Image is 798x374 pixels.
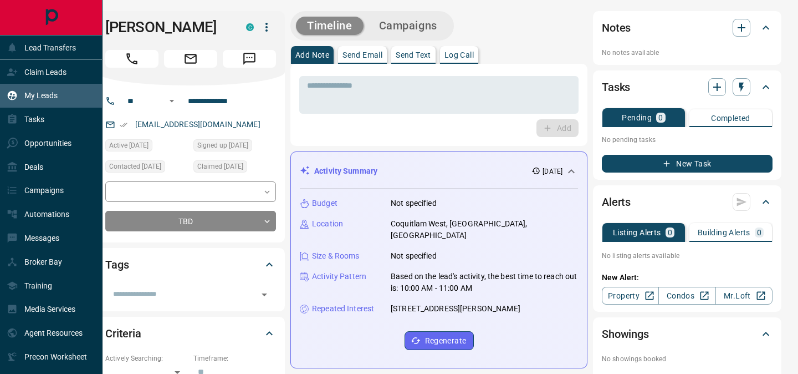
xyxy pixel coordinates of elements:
div: Criteria [105,320,276,347]
div: condos.ca [246,23,254,31]
div: Tasks [602,74,773,100]
p: Timeframe: [193,353,276,363]
a: Mr.Loft [715,287,773,305]
h1: [PERSON_NAME] [105,18,229,36]
div: Activity Summary[DATE] [300,161,578,181]
p: Send Text [396,51,431,59]
span: Signed up [DATE] [197,140,248,151]
div: Thu Aug 07 2025 [193,139,276,155]
p: Completed [711,114,750,122]
span: Email [164,50,217,68]
button: New Task [602,155,773,173]
span: Contacted [DATE] [109,161,161,172]
p: 0 [757,229,761,236]
div: Tags [105,251,276,278]
p: Budget [312,198,337,209]
button: Campaigns [368,17,448,35]
a: [EMAIL_ADDRESS][DOMAIN_NAME] [135,120,260,129]
p: Pending [622,114,652,122]
button: Timeline [296,17,364,35]
p: No listing alerts available [602,251,773,261]
p: No notes available [602,48,773,58]
div: Notes [602,14,773,41]
a: Property [602,287,659,305]
p: New Alert: [602,272,773,284]
div: Thu Aug 07 2025 [105,139,188,155]
h2: Showings [602,325,649,343]
h2: Alerts [602,193,631,211]
div: Alerts [602,189,773,215]
div: TBD [105,211,276,231]
div: Showings [602,321,773,347]
span: Call [105,50,158,68]
p: Not specified [391,198,437,209]
p: Send Email [342,51,382,59]
p: Building Alerts [698,229,750,236]
div: Tue Aug 12 2025 [105,160,188,176]
p: Activity Summary [314,165,377,177]
p: Listing Alerts [613,229,661,236]
svg: Email Verified [120,121,127,129]
h2: Tasks [602,78,630,96]
p: No showings booked [602,354,773,364]
h2: Tags [105,256,129,274]
p: Coquitlam West, [GEOGRAPHIC_DATA], [GEOGRAPHIC_DATA] [391,218,578,241]
a: Condos [658,287,715,305]
p: Add Note [295,51,329,59]
button: Regenerate [405,331,474,350]
button: Open [165,94,178,108]
p: No pending tasks [602,132,773,148]
p: Log Call [444,51,474,59]
h2: Criteria [105,325,141,342]
p: Repeated Interest [312,303,374,315]
h2: Notes [602,19,631,37]
p: Size & Rooms [312,250,360,262]
span: Message [223,50,276,68]
p: Based on the lead's activity, the best time to reach out is: 10:00 AM - 11:00 AM [391,271,578,294]
span: Active [DATE] [109,140,149,151]
p: Not specified [391,250,437,262]
p: Actively Searching: [105,353,188,363]
p: [STREET_ADDRESS][PERSON_NAME] [391,303,520,315]
p: 0 [668,229,672,236]
p: Location [312,218,343,230]
div: Thu Aug 07 2025 [193,160,276,176]
p: [DATE] [543,166,562,176]
span: Claimed [DATE] [197,161,243,172]
button: Open [257,287,272,302]
p: Activity Pattern [312,271,366,282]
p: 0 [658,114,663,122]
